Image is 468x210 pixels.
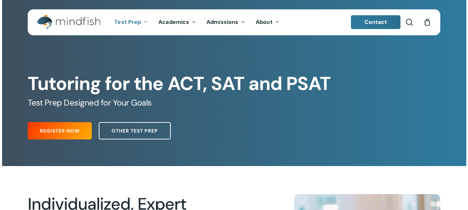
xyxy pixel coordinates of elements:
span: Academics [158,18,189,26]
span: Test Prep [114,18,141,26]
a: Other Test Prep [99,122,171,139]
a: Test Prep [109,19,153,25]
h1: Tutoring for the ACT, SAT and PSAT [28,73,440,95]
nav: Main Menu [109,9,284,35]
h5: Test Prep Designed for Your Goals [28,97,440,108]
a: Admissions [201,19,250,25]
span: About [256,18,273,26]
header: Main Menu [28,9,440,35]
a: About [250,19,285,25]
a: Academics [153,19,201,25]
span: Contact [364,18,387,26]
span: Register Now [40,127,80,134]
span: Other Test Prep [112,127,158,134]
span: Admissions [206,18,238,26]
a: Register Now [28,122,92,139]
a: Contact [351,15,401,29]
a: Cart [423,18,431,26]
